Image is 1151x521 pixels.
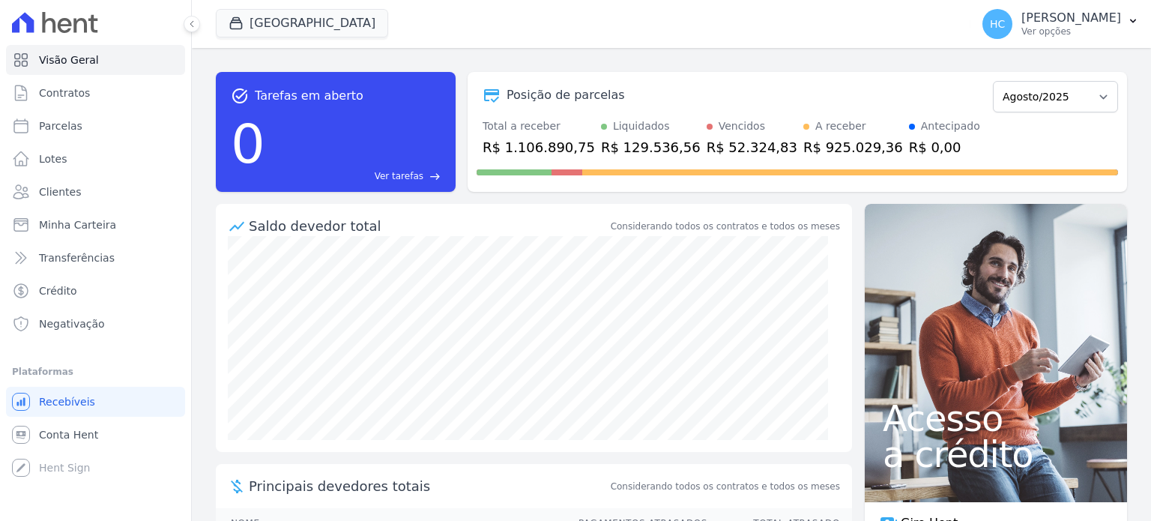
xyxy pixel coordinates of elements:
div: Vencidos [719,118,765,134]
a: Lotes [6,144,185,174]
span: HC [990,19,1005,29]
div: Saldo devedor total [249,216,608,236]
div: Posição de parcelas [507,86,625,104]
div: Plataformas [12,363,179,381]
span: Tarefas em aberto [255,87,363,105]
span: Acesso [883,400,1109,436]
p: Ver opções [1021,25,1121,37]
span: Principais devedores totais [249,476,608,496]
div: R$ 129.536,56 [601,137,701,157]
span: east [429,171,441,182]
div: R$ 925.029,36 [803,137,903,157]
div: R$ 52.324,83 [707,137,797,157]
span: Negativação [39,316,105,331]
div: Considerando todos os contratos e todos os meses [611,220,840,233]
a: Parcelas [6,111,185,141]
span: Contratos [39,85,90,100]
div: Total a receber [483,118,595,134]
a: Minha Carteira [6,210,185,240]
span: Transferências [39,250,115,265]
a: Recebíveis [6,387,185,417]
span: Ver tarefas [375,169,423,183]
a: Transferências [6,243,185,273]
span: Clientes [39,184,81,199]
div: R$ 1.106.890,75 [483,137,595,157]
a: Contratos [6,78,185,108]
div: R$ 0,00 [909,137,980,157]
a: Conta Hent [6,420,185,450]
div: A receber [815,118,866,134]
button: [GEOGRAPHIC_DATA] [216,9,388,37]
a: Visão Geral [6,45,185,75]
span: a crédito [883,436,1109,472]
span: Minha Carteira [39,217,116,232]
button: HC [PERSON_NAME] Ver opções [970,3,1151,45]
span: Crédito [39,283,77,298]
div: Antecipado [921,118,980,134]
span: Visão Geral [39,52,99,67]
a: Crédito [6,276,185,306]
a: Negativação [6,309,185,339]
span: Considerando todos os contratos e todos os meses [611,480,840,493]
span: Conta Hent [39,427,98,442]
div: Liquidados [613,118,670,134]
span: task_alt [231,87,249,105]
a: Clientes [6,177,185,207]
span: Lotes [39,151,67,166]
a: Ver tarefas east [271,169,441,183]
span: Parcelas [39,118,82,133]
div: 0 [231,105,265,183]
p: [PERSON_NAME] [1021,10,1121,25]
span: Recebíveis [39,394,95,409]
